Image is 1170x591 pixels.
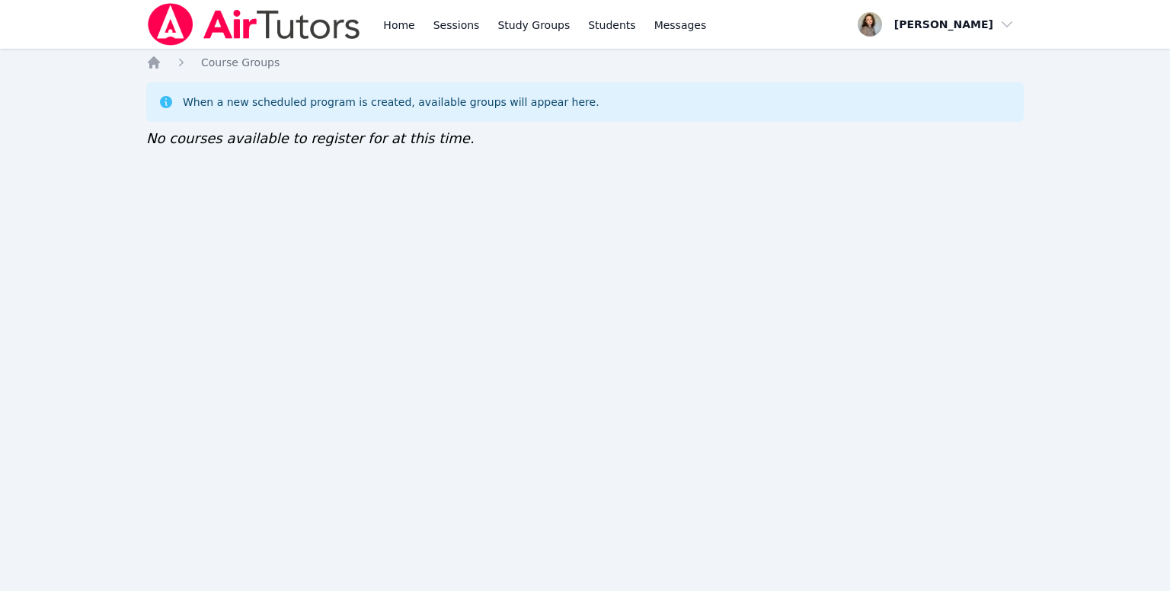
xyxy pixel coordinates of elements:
[146,55,1024,70] nav: Breadcrumb
[201,56,280,69] span: Course Groups
[146,3,362,46] img: Air Tutors
[201,55,280,70] a: Course Groups
[654,18,707,33] span: Messages
[146,130,475,146] span: No courses available to register for at this time.
[183,94,599,110] div: When a new scheduled program is created, available groups will appear here.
